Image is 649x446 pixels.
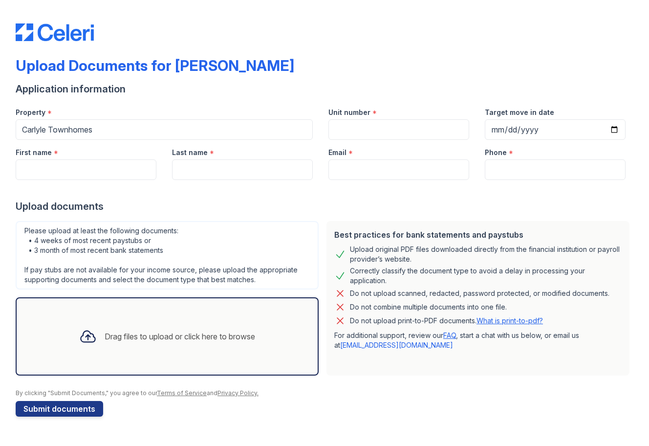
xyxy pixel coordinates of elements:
div: Correctly classify the document type to avoid a delay in processing your application. [350,266,622,286]
a: [EMAIL_ADDRESS][DOMAIN_NAME] [340,341,453,349]
label: Email [328,148,346,157]
a: Privacy Policy. [217,389,259,397]
label: Last name [172,148,208,157]
div: Application information [16,82,633,96]
a: FAQ [443,331,456,339]
label: First name [16,148,52,157]
div: Please upload at least the following documents: • 4 weeks of most recent paystubs or • 3 month of... [16,221,319,290]
div: Best practices for bank statements and paystubs [334,229,622,241]
p: For additional support, review our , start a chat with us below, or email us at [334,331,622,350]
img: CE_Logo_Blue-a8612792a0a2168367f1c8372b55b34899dd931a85d93a1a3d3e32e68fde9ad4.png [16,23,94,41]
button: Submit documents [16,401,103,417]
label: Unit number [328,108,370,117]
div: Drag files to upload or click here to browse [105,331,255,342]
div: Do not combine multiple documents into one file. [350,301,507,313]
a: What is print-to-pdf? [476,316,543,325]
div: Upload original PDF files downloaded directly from the financial institution or payroll provider’... [350,245,622,264]
div: Do not upload scanned, redacted, password protected, or modified documents. [350,288,609,299]
a: Terms of Service [157,389,207,397]
div: Upload Documents for [PERSON_NAME] [16,57,294,74]
label: Phone [485,148,507,157]
label: Target move in date [485,108,554,117]
div: By clicking "Submit Documents," you agree to our and [16,389,633,397]
p: Do not upload print-to-PDF documents. [350,316,543,326]
div: Upload documents [16,200,633,213]
label: Property [16,108,45,117]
